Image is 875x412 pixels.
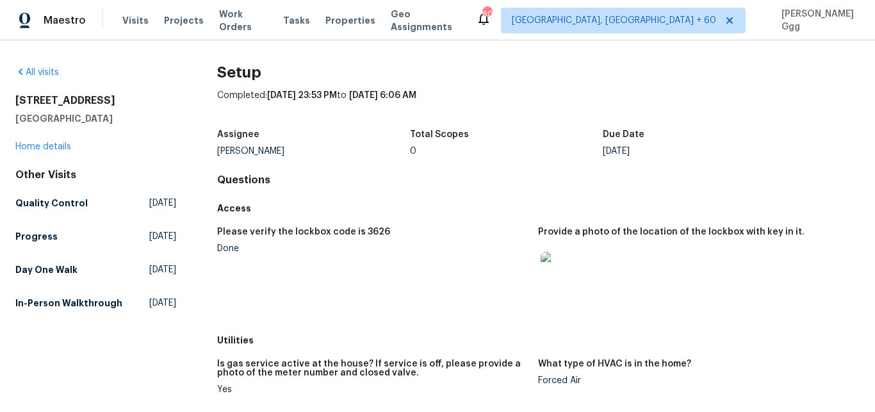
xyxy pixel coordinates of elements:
span: Maestro [44,14,86,27]
div: [PERSON_NAME] [217,147,410,156]
span: Geo Assignments [391,8,461,33]
div: Other Visits [15,169,176,181]
h2: Setup [217,66,860,79]
h5: Utilities [217,334,860,347]
span: [PERSON_NAME] Ggg [776,8,856,33]
span: Visits [122,14,149,27]
span: [DATE] 23:53 PM [267,91,337,100]
div: Forced Air [538,376,849,385]
h5: Please verify the lockbox code is 3626 [217,227,390,236]
a: Progress[DATE] [15,225,176,248]
span: Properties [325,14,375,27]
span: [DATE] [149,263,176,276]
a: In-Person Walkthrough[DATE] [15,292,176,315]
div: Yes [217,385,528,394]
span: [DATE] [149,230,176,243]
h2: [STREET_ADDRESS] [15,94,176,107]
div: Done [217,244,528,253]
h5: Total Scopes [410,130,469,139]
div: Completed: to [217,89,860,122]
h5: Assignee [217,130,259,139]
a: Day One Walk[DATE] [15,258,176,281]
h5: Provide a photo of the location of the lockbox with key in it. [538,227,805,236]
div: 607 [482,8,491,21]
a: Quality Control[DATE] [15,192,176,215]
a: Home details [15,142,71,151]
h5: What type of HVAC is in the home? [538,359,691,368]
h5: [GEOGRAPHIC_DATA] [15,112,176,125]
span: [GEOGRAPHIC_DATA], [GEOGRAPHIC_DATA] + 60 [512,14,716,27]
span: [DATE] [149,197,176,210]
span: Work Orders [219,8,268,33]
h4: Questions [217,174,860,186]
h5: Progress [15,230,58,243]
span: Projects [164,14,204,27]
h5: Quality Control [15,197,88,210]
h5: Due Date [603,130,644,139]
h5: Access [217,202,860,215]
span: [DATE] [149,297,176,309]
span: [DATE] 6:06 AM [349,91,416,100]
div: 0 [410,147,603,156]
span: Tasks [283,16,310,25]
a: All visits [15,68,59,77]
h5: Is gas service active at the house? If service is off, please provide a photo of the meter number... [217,359,528,377]
h5: In-Person Walkthrough [15,297,122,309]
h5: Day One Walk [15,263,78,276]
div: [DATE] [603,147,796,156]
